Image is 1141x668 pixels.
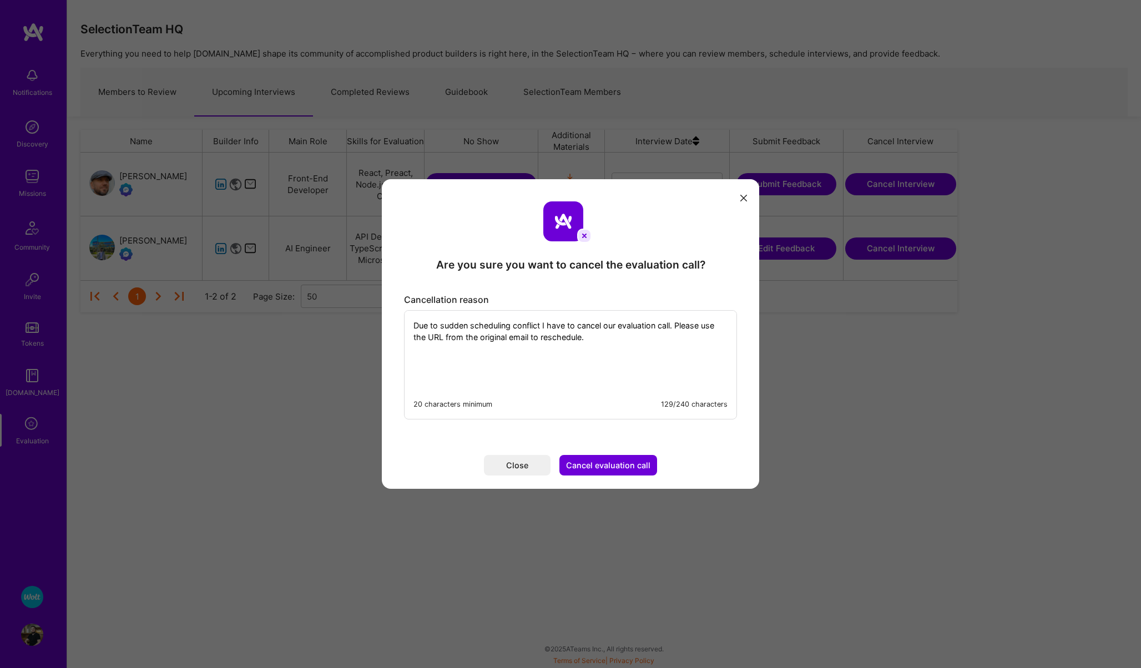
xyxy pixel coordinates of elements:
[436,257,705,272] div: Are you sure you want to cancel the evaluation call?
[404,294,737,306] div: Cancellation reason
[484,455,551,475] button: Close
[543,201,583,241] img: aTeam logo
[661,398,728,410] div: 129/240 characters
[740,195,747,201] i: icon Close
[382,179,759,489] div: modal
[559,455,657,475] button: Cancel evaluation call
[413,398,492,410] div: 20 characters minimum
[577,229,592,243] img: cancel icon
[405,311,736,387] textarea: Due to sudden scheduling conflict I have to cancel our evaluation call. Please use the URL from t...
